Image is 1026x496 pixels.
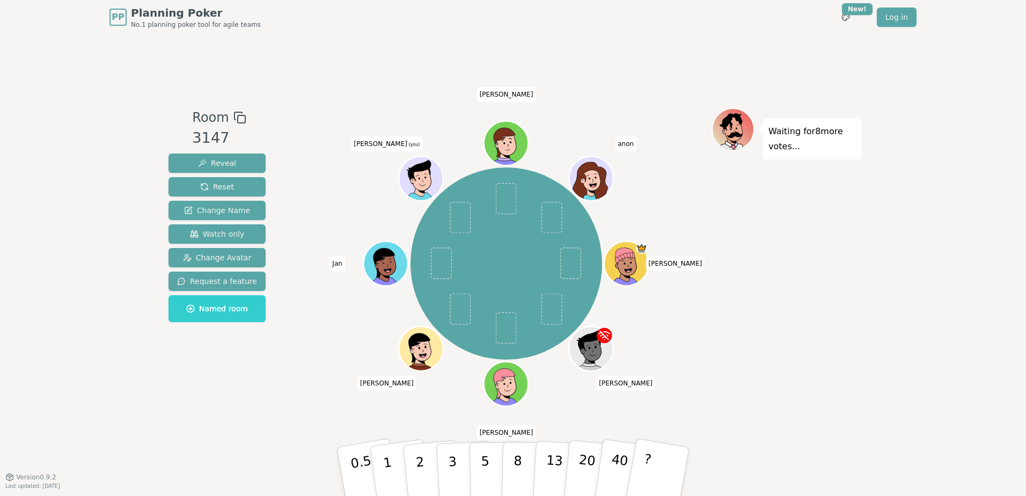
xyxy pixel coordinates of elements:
[477,425,536,440] span: Click to change your name
[329,256,345,271] span: Click to change your name
[109,5,261,29] a: PPPlanning PokerNo.1 planning poker tool for agile teams
[768,124,856,154] p: Waiting for 8 more votes...
[168,201,266,220] button: Change Name
[168,248,266,267] button: Change Avatar
[131,20,261,29] span: No.1 planning poker tool for agile teams
[168,154,266,173] button: Reveal
[131,5,261,20] span: Planning Poker
[186,303,248,314] span: Named room
[177,276,257,287] span: Request a feature
[5,483,60,489] span: Last updated: [DATE]
[400,157,442,199] button: Click to change your avatar
[192,127,246,149] div: 3147
[357,375,416,390] span: Click to change your name
[5,473,56,482] button: Version0.9.2
[596,375,655,390] span: Click to change your name
[168,272,266,291] button: Request a feature
[877,8,917,27] a: Log in
[190,229,245,239] span: Watch only
[646,256,705,271] span: Click to change your name
[198,158,236,169] span: Reveal
[168,177,266,196] button: Reset
[192,108,229,127] span: Room
[16,473,56,482] span: Version 0.9.2
[351,136,422,151] span: Click to change your name
[168,295,266,322] button: Named room
[636,243,648,254] span: Patrick is the host
[407,142,420,147] span: (you)
[184,205,250,216] span: Change Name
[615,136,636,151] span: Click to change your name
[112,11,124,24] span: PP
[183,252,252,263] span: Change Avatar
[200,181,234,192] span: Reset
[842,3,873,15] div: New!
[168,224,266,244] button: Watch only
[836,8,855,27] button: New!
[477,87,536,102] span: Click to change your name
